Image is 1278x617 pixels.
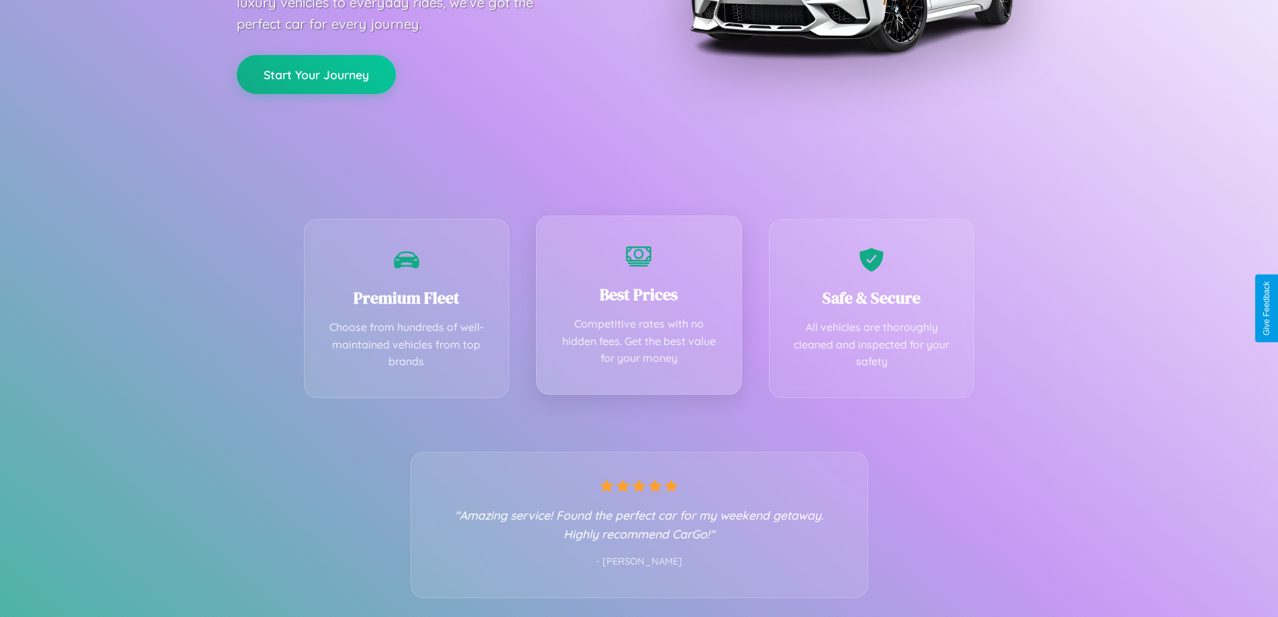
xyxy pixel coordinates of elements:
p: "Amazing service! Found the perfect car for my weekend getaway. Highly recommend CarGo!" [438,506,841,543]
p: All vehicles are thoroughly cleaned and inspected for your safety [790,319,954,371]
h3: Safe & Secure [790,287,954,309]
button: Start Your Journey [237,55,396,94]
div: Give Feedback [1262,281,1271,336]
p: Competitive rates with no hidden fees. Get the best value for your money [557,316,721,367]
p: Choose from hundreds of well-maintained vehicles from top brands [325,319,489,371]
h3: Best Prices [557,283,721,305]
h3: Premium Fleet [325,287,489,309]
p: - [PERSON_NAME] [438,553,841,571]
